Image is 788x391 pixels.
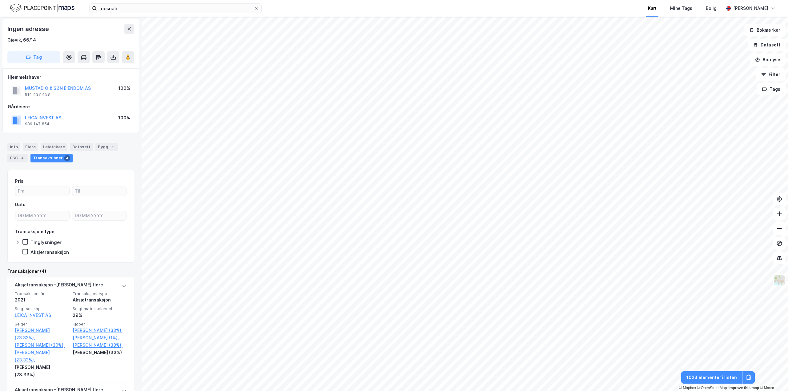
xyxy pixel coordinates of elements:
[729,386,759,390] a: Improve this map
[15,228,54,235] div: Transaksjonstype
[25,122,50,126] div: 989 147 854
[95,143,118,151] div: Bygg
[118,114,130,122] div: 100%
[15,211,69,220] input: DD.MM.YYYY
[73,327,127,334] a: [PERSON_NAME] (33%),
[73,321,127,327] span: Kjøper
[25,92,50,97] div: 914 437 458
[97,4,254,13] input: Søk på adresse, matrikkel, gårdeiere, leietakere eller personer
[41,143,67,151] div: Leietakere
[744,24,786,36] button: Bokmerker
[73,312,127,319] div: 29%
[7,51,60,63] button: Tag
[72,211,126,220] input: DD.MM.YYYY
[733,5,768,12] div: [PERSON_NAME]
[15,201,26,208] div: Dato
[73,334,127,341] a: [PERSON_NAME] (1%),
[15,306,69,311] span: Solgt selskap
[679,386,696,390] a: Mapbox
[681,371,742,384] button: 1023 elementer i listen
[110,144,116,150] div: 1
[10,3,74,14] img: logo.f888ab2527a4732fd821a326f86c7f29.svg
[19,155,26,161] div: 4
[706,5,717,12] div: Bolig
[15,313,51,318] a: LEICA INVEST AS
[697,386,727,390] a: OpenStreetMap
[15,296,69,304] div: 2021
[7,36,36,44] div: Gjøvik, 66/14
[64,155,70,161] div: 4
[15,178,23,185] div: Pris
[15,327,69,341] a: [PERSON_NAME] (23.33%),
[7,143,20,151] div: Info
[23,143,38,151] div: Eiere
[670,5,692,12] div: Mine Tags
[118,85,130,92] div: 100%
[757,83,786,95] button: Tags
[750,54,786,66] button: Analyse
[7,24,50,34] div: Ingen adresse
[15,186,69,196] input: Fra
[15,321,69,327] span: Selger
[30,239,62,245] div: Tinglysninger
[73,306,127,311] span: Solgt matrikkelandel
[73,349,127,356] div: [PERSON_NAME] (33%)
[8,74,134,81] div: Hjemmelshaver
[15,349,69,364] a: [PERSON_NAME] (23.33%),
[70,143,93,151] div: Datasett
[15,341,69,349] a: [PERSON_NAME] (30%),
[73,341,127,349] a: [PERSON_NAME] (33%),
[774,274,785,286] img: Z
[30,249,69,255] div: Aksjetransaksjon
[7,268,134,275] div: Transaksjoner (4)
[15,281,103,291] div: Aksjetransaksjon - [PERSON_NAME] flere
[748,39,786,51] button: Datasett
[30,154,73,162] div: Transaksjoner
[648,5,657,12] div: Kart
[7,154,28,162] div: ESG
[15,364,69,378] div: [PERSON_NAME] (23.33%)
[757,361,788,391] iframe: Chat Widget
[15,291,69,296] span: Transaksjonsår
[73,296,127,304] div: Aksjetransaksjon
[73,291,127,296] span: Transaksjonstype
[72,186,126,196] input: Til
[8,103,134,110] div: Gårdeiere
[756,68,786,81] button: Filter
